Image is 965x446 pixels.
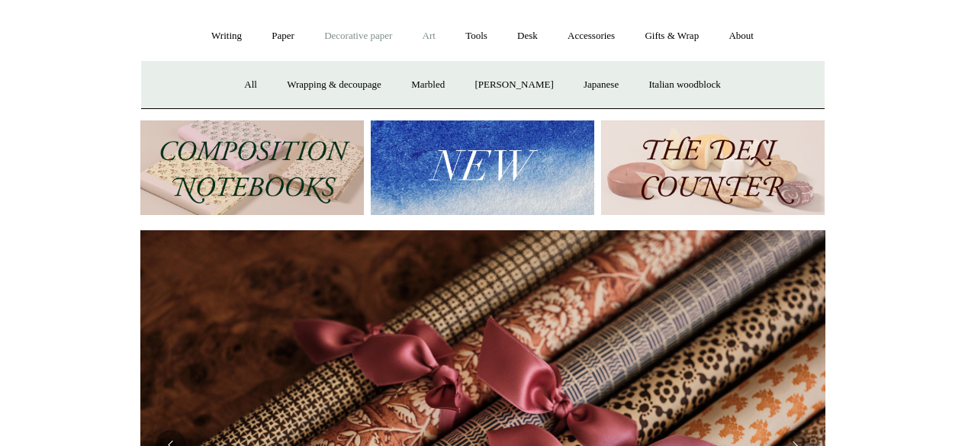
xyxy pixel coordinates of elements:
[258,16,308,56] a: Paper
[635,65,734,105] a: Italian woodblock
[140,120,364,216] img: 202302 Composition ledgers.jpg__PID:69722ee6-fa44-49dd-a067-31375e5d54ec
[397,65,458,105] a: Marbled
[310,16,406,56] a: Decorative paper
[409,16,449,56] a: Art
[371,120,594,216] img: New.jpg__PID:f73bdf93-380a-4a35-bcfe-7823039498e1
[503,16,552,56] a: Desk
[631,16,712,56] a: Gifts & Wrap
[452,16,501,56] a: Tools
[715,16,767,56] a: About
[570,65,632,105] a: Japanese
[601,120,825,216] img: The Deli Counter
[461,65,567,105] a: [PERSON_NAME]
[273,65,395,105] a: Wrapping & decoupage
[198,16,256,56] a: Writing
[554,16,629,56] a: Accessories
[230,65,271,105] a: All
